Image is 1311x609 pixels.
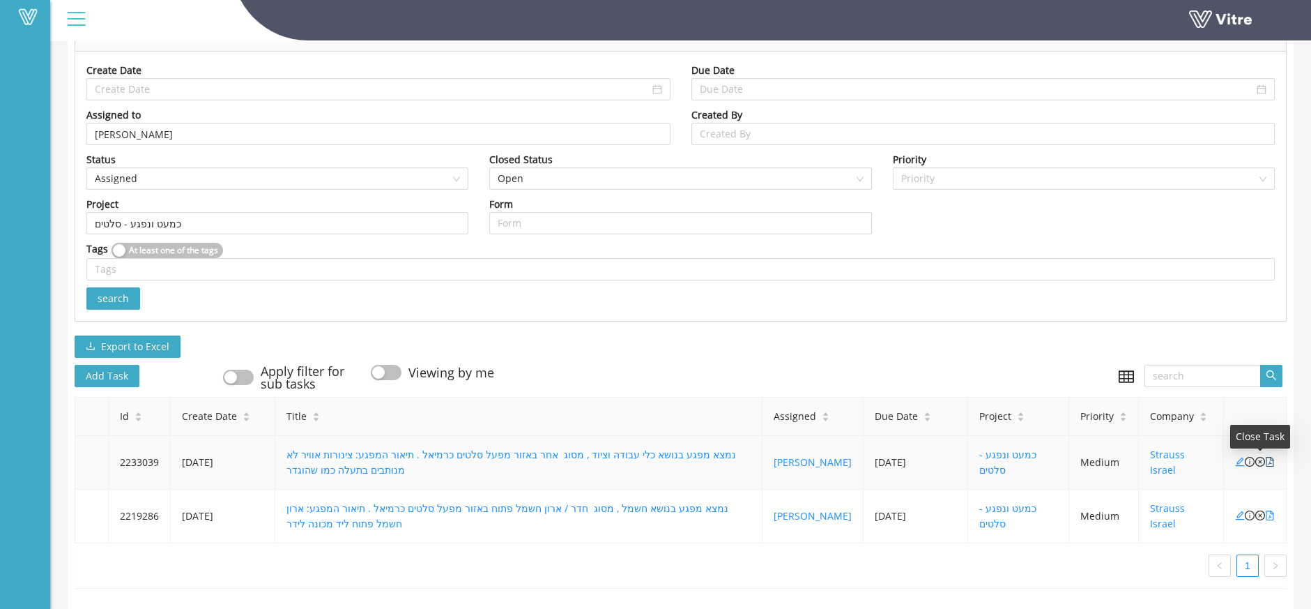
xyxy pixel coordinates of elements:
[86,341,95,352] span: download
[1119,416,1127,423] span: caret-down
[1235,511,1245,520] span: edit
[98,291,129,306] span: search
[923,410,931,418] span: caret-up
[1264,555,1287,577] li: Next Page
[286,409,307,424] span: Title
[75,365,139,387] span: Add Task
[75,366,153,383] a: Add Task
[86,107,141,123] div: Assigned to
[129,243,218,258] span: At least one of the tags
[489,197,513,212] div: Form
[1150,448,1185,476] a: Strauss Israel
[1150,502,1185,530] a: Strauss Israel
[1235,457,1245,467] span: edit
[86,241,108,257] div: Tags
[1199,410,1207,418] span: caret-up
[286,502,728,530] a: נמצא מפגע בנושא חשמל , מסוג חדר / ארון חשמל פתוח באזור מפעל סלטים כרמיאל . תיאור המפגע: ארון חשמל...
[1144,365,1261,387] input: search
[1245,457,1255,467] span: info-circle
[1237,555,1258,576] a: 1
[1119,369,1134,384] span: table
[979,502,1036,530] a: כמעט ונפגע - סלטים
[1069,490,1139,543] td: Medium
[1271,562,1280,570] span: right
[1216,562,1224,570] span: left
[1080,409,1114,424] span: Priority
[774,456,852,469] a: [PERSON_NAME]
[1199,416,1207,423] span: caret-down
[135,416,142,423] span: caret-down
[1209,555,1231,577] li: Previous Page
[1265,509,1275,522] a: file-pdf
[979,448,1036,476] a: כמעט ונפגע - סלטים
[243,410,250,418] span: caret-up
[1209,555,1231,577] button: left
[95,168,460,189] span: Assigned
[109,490,171,543] td: 2219286
[691,63,735,78] div: Due Date
[700,82,1255,97] input: Due Date
[1017,410,1025,418] span: caret-up
[1150,409,1194,424] span: Company
[774,509,852,522] a: [PERSON_NAME]
[1265,457,1275,467] span: file-pdf
[1017,416,1025,423] span: caret-down
[875,409,918,424] span: Due Date
[489,152,553,167] div: Closed Status
[86,287,140,310] button: search
[1235,456,1245,469] a: edit
[691,107,742,123] div: Created By
[864,490,968,543] td: [DATE]
[312,410,320,418] span: caret-up
[1265,511,1275,520] span: file-pdf
[171,436,275,490] td: [DATE]
[1230,425,1290,449] div: Close Task
[86,152,116,167] div: Status
[1255,511,1265,520] span: close-circle
[286,448,736,476] a: נמצא מפגע בנושא כלי עבודה וציוד , מסוג אחר באזור מפעל סלטים כרמיאל . תיאור המפגע: צינורות אוויר ל...
[408,366,494,379] div: Viewing by me
[95,82,650,97] input: Create Date
[312,416,320,423] span: caret-down
[109,436,171,490] td: 2233039
[243,416,250,423] span: caret-down
[261,365,351,390] div: Apply filter for sub tasks
[822,410,829,418] span: caret-up
[120,409,129,424] span: Id
[135,410,142,418] span: caret-up
[822,416,829,423] span: caret-down
[86,63,141,78] div: Create Date
[864,436,968,490] td: [DATE]
[1260,365,1282,387] button: search
[498,168,863,189] span: Open
[893,152,926,167] div: Priority
[1236,555,1259,577] li: 1
[1235,509,1245,522] a: edit
[774,409,816,424] span: Assigned
[101,339,169,354] span: Export to Excel
[1264,555,1287,577] button: right
[86,197,118,212] div: Project
[182,409,237,424] span: Create Date
[979,409,1011,424] span: Project
[1119,410,1127,418] span: caret-up
[1255,457,1265,467] span: close-circle
[1245,511,1255,520] span: info-circle
[923,416,931,423] span: caret-down
[1069,436,1139,490] td: Medium
[1266,370,1277,382] span: search
[75,336,181,358] button: downloadExport to Excel
[1265,456,1275,469] a: file-pdf
[171,490,275,543] td: [DATE]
